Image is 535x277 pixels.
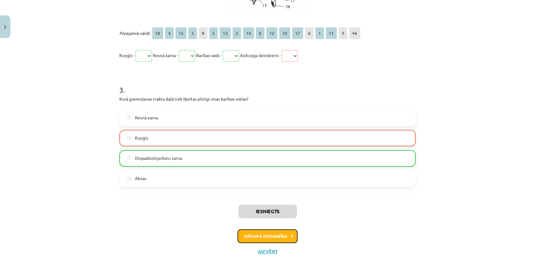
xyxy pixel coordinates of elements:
input: Aknas [127,176,131,180]
img: icon-close-lesson-0947bae3869378f0d4975bcd49f059093ad1ed9edebbc8119c70593378902aed.svg [4,25,6,29]
span: 11 [326,27,337,39]
button: Nākamā nodarbība [237,229,298,243]
span: 8 [256,27,264,39]
span: 12 [266,27,277,39]
input: Resnā zarna [127,116,131,120]
span: 1 [315,27,324,39]
p: Kurā gremošanas trakta daļā tiek šķeltas pilnīgi visas barības vielas? [119,96,416,102]
span: 18 [152,27,163,39]
span: 10 [279,27,290,39]
span: Kuņģis [135,135,148,141]
input: Divpadsmitpirkstu zarna [127,156,131,160]
span: 2 [233,27,241,39]
span: 13 [220,27,231,39]
span: 5 [209,27,218,39]
button: Aizvērt [256,248,279,255]
span: 17 [292,27,303,39]
span: Resnā zarna - [153,52,178,58]
span: Pieejamie vārdi: [119,30,150,36]
input: Kuņģis [127,136,131,140]
span: 3 [188,27,197,39]
span: Aizkuņģa dziedzeris - [240,52,281,58]
span: Kuņģis - [119,52,135,58]
button: Iesniegts [238,205,297,218]
span: Resnā zarna [135,114,158,121]
span: 6 [305,27,314,39]
span: 4 [165,27,174,39]
span: Barības vads - [196,52,222,58]
span: Divpadsmitpirkstu zarna [135,155,182,161]
span: 15 [175,27,187,39]
span: 14 [243,27,254,39]
h1: 3 . [119,75,416,94]
span: Aknas [135,175,146,182]
span: 7 [339,27,347,39]
span: 16 [349,27,360,39]
span: 9 [199,27,207,39]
